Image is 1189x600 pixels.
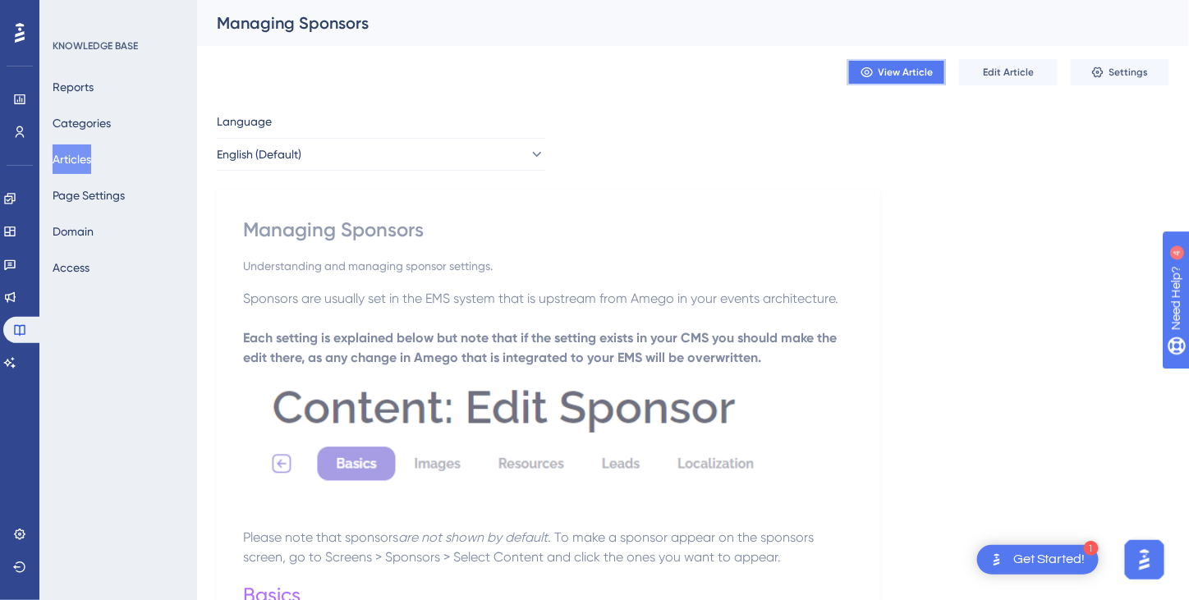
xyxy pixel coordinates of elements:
span: Settings [1109,66,1149,79]
div: Open Get Started! checklist, remaining modules: 1 [977,545,1099,575]
span: Language [217,112,272,131]
strong: Each setting is explained below but note that if the setting exists in your CMS you should make t... [243,330,840,365]
div: Get Started! [1013,551,1086,569]
button: Page Settings [53,181,125,210]
em: are not shown by default [398,529,548,545]
span: Sponsors are usually set in the EMS system that is upstream from Amego in your events architecture. [243,291,838,306]
button: Access [53,253,90,282]
iframe: UserGuiding AI Assistant Launcher [1120,535,1169,584]
div: 1 [1084,541,1099,556]
img: launcher-image-alternative-text [987,550,1007,570]
div: Managing Sponsors [217,11,1128,34]
span: Edit Article [983,66,1034,79]
button: View Article [847,59,946,85]
span: Need Help? [39,4,103,24]
span: Please note that sponsors [243,529,398,545]
button: Edit Article [959,59,1058,85]
div: Managing Sponsors [243,217,854,243]
span: . To make a sponsor appear on the sponsors screen, go to Screens > Sponsors > Select Content and ... [243,529,817,565]
div: Understanding and managing sponsor settings. [243,256,854,276]
div: KNOWLEDGE BASE [53,39,138,53]
span: View Article [879,66,934,79]
button: Articles [53,144,91,174]
span: English (Default) [217,144,301,164]
button: English (Default) [217,138,545,171]
button: Categories [53,108,111,138]
button: Settings [1071,59,1169,85]
button: Domain [53,217,94,246]
button: Reports [53,72,94,102]
div: 4 [114,8,119,21]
